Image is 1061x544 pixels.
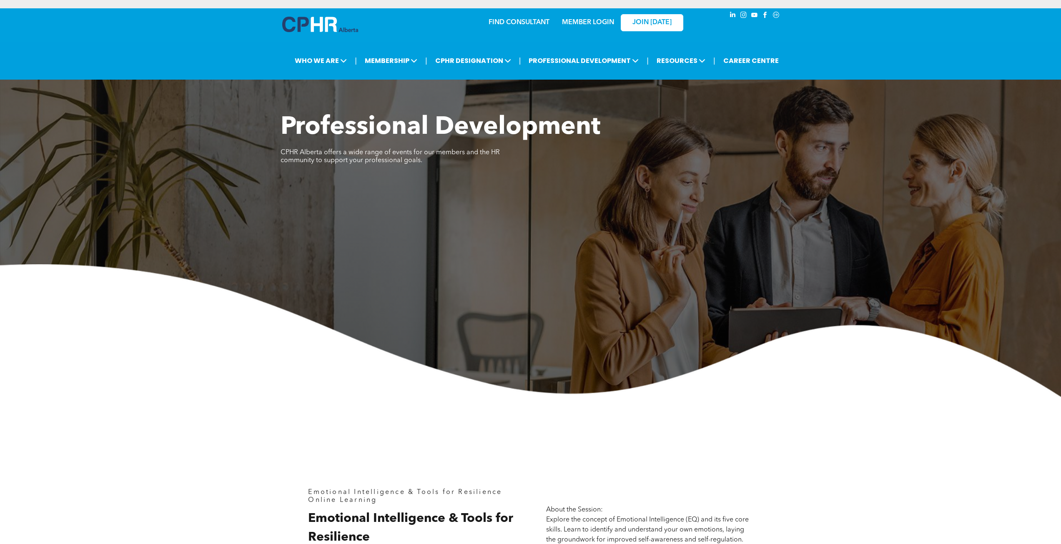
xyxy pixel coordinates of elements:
[433,53,514,68] span: CPHR DESIGNATION
[355,52,357,69] li: |
[647,52,649,69] li: |
[292,53,349,68] span: WHO WE ARE
[772,10,781,22] a: Social network
[654,53,708,68] span: RESOURCES
[308,512,513,544] span: Emotional Intelligence & Tools for Resilience
[308,497,377,504] span: Online Learning
[519,52,521,69] li: |
[281,149,500,164] span: CPHR Alberta offers a wide range of events for our members and the HR community to support your p...
[713,52,715,69] li: |
[489,19,549,26] a: FIND CONSULTANT
[728,10,737,22] a: linkedin
[282,17,358,32] img: A blue and white logo for cp alberta
[362,53,420,68] span: MEMBERSHIP
[739,10,748,22] a: instagram
[425,52,427,69] li: |
[750,10,759,22] a: youtube
[761,10,770,22] a: facebook
[526,53,641,68] span: PROFESSIONAL DEVELOPMENT
[621,14,683,31] a: JOIN [DATE]
[632,19,672,27] span: JOIN [DATE]
[562,19,614,26] a: MEMBER LOGIN
[281,115,600,140] span: Professional Development
[308,489,502,496] span: Emotional Intelligence & Tools for Resilience
[721,53,781,68] a: CAREER CENTRE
